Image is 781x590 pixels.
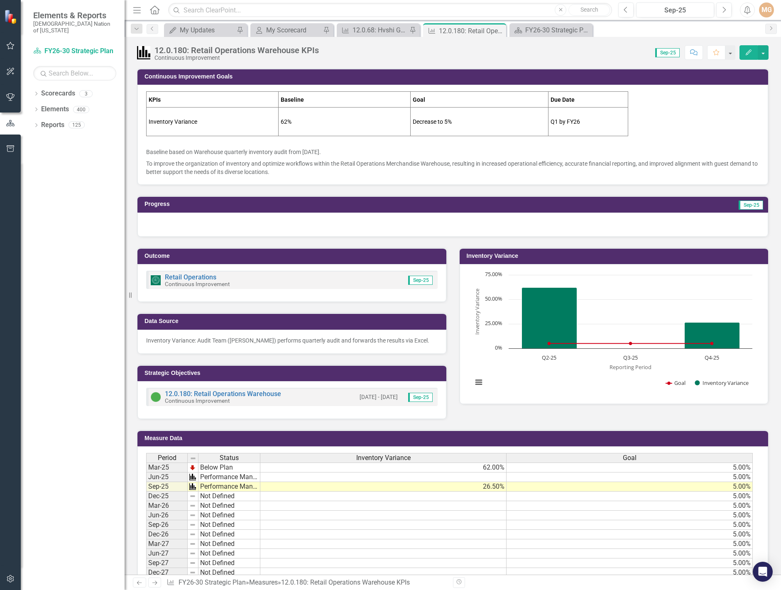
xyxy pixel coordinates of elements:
[198,539,260,549] td: Not Defined
[547,342,551,345] path: Q2-25, 5. Goal.
[189,521,196,528] img: 8DAGhfEEPCf229AAAAAElFTkSuQmCC
[146,549,188,558] td: Jun-27
[655,48,680,57] span: Sep-25
[467,253,764,259] h3: Inventory Variance
[485,270,502,278] text: 75.00%
[198,472,260,482] td: Performance Management
[151,275,161,285] img: Report
[695,379,749,387] button: Show Inventory Variance
[146,520,188,530] td: Sep-26
[189,560,196,566] img: 8DAGhfEEPCf229AAAAAElFTkSuQmCC
[198,568,260,578] td: Not Defined
[165,273,216,281] a: Retail Operations
[33,47,116,56] a: FY26-30 Strategic Plan
[507,558,753,568] td: 5.00%
[684,323,739,349] path: Q4-25, 26.5. Inventory Variance.
[623,454,637,462] span: Goal
[154,55,319,61] div: Continuous Improvement
[485,319,502,327] text: 25.00%
[4,10,19,24] img: ClearPoint Strategy
[146,158,759,176] p: To improve the organization of inventory and optimize workflows within the Retail Operations Merc...
[411,108,548,136] td: Decrease to 5%
[198,511,260,520] td: Not Defined
[144,435,764,441] h3: Measure Data
[353,25,407,35] div: 12.0.68: Hvshi Gift Shop Inventory KPIs
[158,454,176,462] span: Period
[636,2,714,17] button: Sep-25
[146,492,188,501] td: Dec-25
[408,276,433,285] span: Sep-25
[137,46,150,59] img: Performance Management
[356,454,411,462] span: Inventory Variance
[146,568,188,578] td: Dec-27
[521,288,739,349] g: Inventory Variance, series 2 of 2. Bar series with 3 bars.
[710,342,713,345] path: Q4-25, 5. Goal.
[189,512,196,519] img: 8DAGhfEEPCf229AAAAAElFTkSuQmCC
[146,472,188,482] td: Jun-25
[260,463,507,472] td: 62.00%
[165,281,230,287] small: Continuous Improvement
[521,288,577,349] path: Q2-25, 62. Inventory Variance.
[739,201,763,210] span: Sep-25
[279,108,411,136] td: 62%
[547,342,713,345] g: Goal, series 1 of 2. Line with 3 data points.
[281,96,304,103] strong: Baseline
[507,520,753,530] td: 5.00%
[165,390,281,398] a: 12.0.180: Retail Operations Warehouse
[198,482,260,492] td: Performance Management
[260,482,507,492] td: 26.50%
[144,73,764,80] h3: Continuous Improvement Goals
[759,2,774,17] button: MG
[33,66,116,81] input: Search Below...
[144,201,453,207] h3: Progress
[507,492,753,501] td: 5.00%
[146,482,188,492] td: Sep-25
[33,20,116,34] small: [DEMOGRAPHIC_DATA] Nation of [US_STATE]
[33,10,116,20] span: Elements & Reports
[507,482,753,492] td: 5.00%
[149,96,161,103] strong: KPIs
[69,122,85,129] div: 125
[198,520,260,530] td: Not Defined
[512,25,590,35] a: FY26-30 Strategic Plan
[548,108,628,136] td: Q1 by FY26
[468,271,760,395] div: Chart. Highcharts interactive chart.
[507,511,753,520] td: 5.00%
[146,511,188,520] td: Jun-26
[753,562,773,582] div: Open Intercom Messenger
[507,549,753,558] td: 5.00%
[146,558,188,568] td: Sep-27
[144,253,442,259] h3: Outcome
[198,558,260,568] td: Not Defined
[166,25,235,35] a: My Updates
[568,4,610,16] button: Search
[542,354,556,361] text: Q2-25
[79,90,93,97] div: 3
[146,463,188,472] td: Mar-25
[580,6,598,13] span: Search
[147,108,279,136] td: Inventory Variance
[41,105,69,114] a: Elements
[144,318,442,324] h3: Data Source
[360,393,398,401] small: [DATE] - [DATE]
[146,530,188,539] td: Dec-26
[41,120,64,130] a: Reports
[495,344,502,351] text: 0%
[266,25,321,35] div: My Scorecard
[198,463,260,472] td: Below Plan
[473,289,481,335] text: Inventory Variance
[198,492,260,501] td: Not Defined
[166,578,446,588] div: » »
[507,539,753,549] td: 5.00%
[439,26,504,36] div: 12.0.180: Retail Operations Warehouse KPIs
[639,5,711,15] div: Sep-25
[507,463,753,472] td: 5.00%
[507,501,753,511] td: 5.00%
[413,96,425,103] strong: Goal
[408,393,433,402] span: Sep-25
[525,25,590,35] div: FY26-30 Strategic Plan
[551,96,575,103] strong: Due Date
[507,472,753,482] td: 5.00%
[179,578,246,586] a: FY26-30 Strategic Plan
